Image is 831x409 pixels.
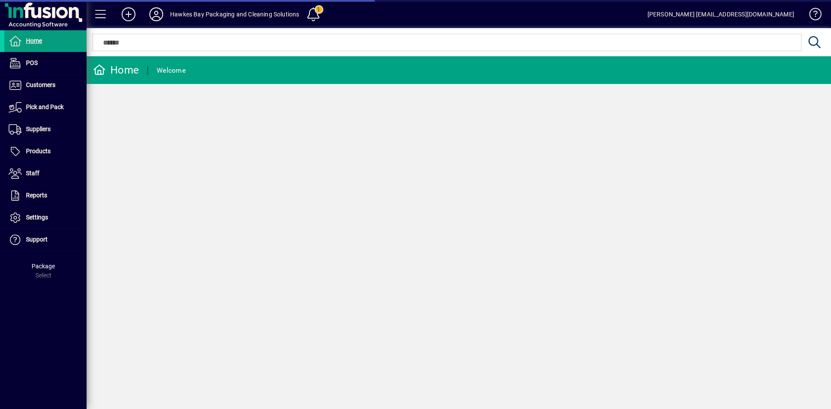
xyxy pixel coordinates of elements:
span: Settings [26,214,48,221]
span: Suppliers [26,126,51,132]
button: Profile [142,6,170,22]
a: Support [4,229,87,251]
span: Support [26,236,48,243]
div: Welcome [157,64,186,77]
a: Settings [4,207,87,229]
span: Pick and Pack [26,103,64,110]
div: Home [93,63,139,77]
a: POS [4,52,87,74]
div: Hawkes Bay Packaging and Cleaning Solutions [170,7,300,21]
a: Knowledge Base [803,2,820,30]
a: Products [4,141,87,162]
button: Add [115,6,142,22]
span: Home [26,37,42,44]
span: Reports [26,192,47,199]
span: POS [26,59,38,66]
div: [PERSON_NAME] [EMAIL_ADDRESS][DOMAIN_NAME] [647,7,794,21]
span: Package [32,263,55,270]
span: Products [26,148,51,155]
a: Customers [4,74,87,96]
a: Suppliers [4,119,87,140]
span: Customers [26,81,55,88]
a: Staff [4,163,87,184]
a: Pick and Pack [4,97,87,118]
span: Staff [26,170,39,177]
a: Reports [4,185,87,206]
